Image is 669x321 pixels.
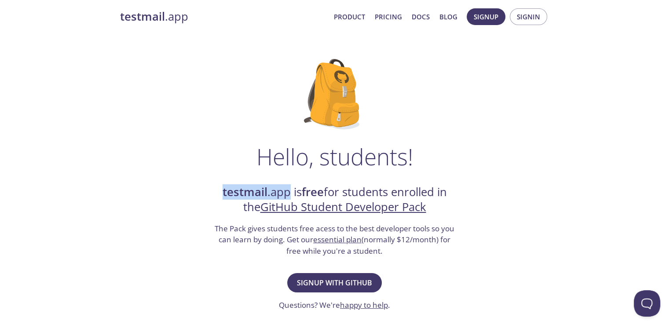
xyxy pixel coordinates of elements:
h3: The Pack gives students free acess to the best developer tools so you can learn by doing. Get our... [214,223,456,257]
span: Signup with GitHub [297,277,372,289]
h2: .app is for students enrolled in the [214,185,456,215]
strong: testmail [120,9,165,24]
span: Signup [474,11,498,22]
iframe: Help Scout Beacon - Open [634,290,660,317]
a: Product [334,11,365,22]
a: Pricing [375,11,402,22]
a: GitHub Student Developer Pack [260,199,426,215]
a: Blog [439,11,457,22]
h3: Questions? We're . [279,299,390,311]
button: Signin [510,8,547,25]
strong: testmail [223,184,267,200]
strong: free [302,184,324,200]
button: Signup [467,8,505,25]
a: happy to help [340,300,388,310]
h1: Hello, students! [256,143,413,170]
button: Signup with GitHub [287,273,382,292]
a: testmail.app [120,9,327,24]
img: github-student-backpack.png [304,59,365,129]
a: essential plan [313,234,362,244]
a: Docs [412,11,430,22]
span: Signin [517,11,540,22]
